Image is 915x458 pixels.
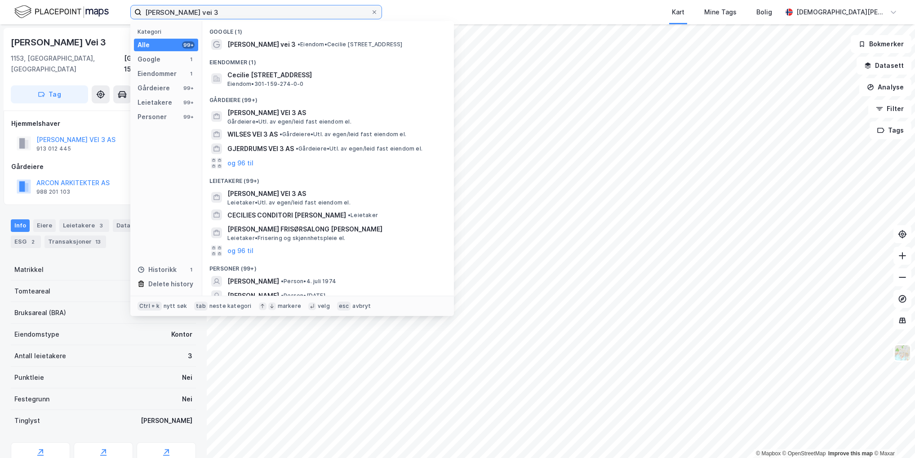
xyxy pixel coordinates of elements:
[14,351,66,361] div: Antall leietakere
[182,113,195,120] div: 99+
[281,278,336,285] span: Person • 4. juli 1974
[296,145,422,152] span: Gårdeiere • Utl. av egen/leid fast eiendom el.
[14,307,66,318] div: Bruksareal (BRA)
[281,278,284,285] span: •
[14,264,44,275] div: Matrikkel
[138,264,177,275] div: Historikk
[281,292,284,299] span: •
[227,39,296,50] span: [PERSON_NAME] vei 3
[298,41,403,48] span: Eiendom • Cecilie [STREET_ADDRESS]
[202,258,454,274] div: Personer (99+)
[298,41,300,48] span: •
[672,7,684,18] div: Kart
[280,131,282,138] span: •
[194,302,208,311] div: tab
[227,80,304,88] span: Eiendom • 301-159-274-0-0
[171,329,192,340] div: Kontor
[227,245,253,256] button: og 96 til
[851,35,911,53] button: Bokmerker
[756,450,781,457] a: Mapbox
[11,35,108,49] div: [PERSON_NAME] Vei 3
[227,276,279,287] span: [PERSON_NAME]
[227,188,443,199] span: [PERSON_NAME] VEI 3 AS
[11,219,30,232] div: Info
[138,68,177,79] div: Eiendommer
[227,158,253,169] button: og 96 til
[11,161,195,172] div: Gårdeiere
[281,292,325,299] span: Person • [DATE]
[141,415,192,426] div: [PERSON_NAME]
[227,118,351,125] span: Gårdeiere • Utl. av egen/leid fast eiendom el.
[352,302,371,310] div: avbryt
[142,5,371,19] input: Søk på adresse, matrikkel, gårdeiere, leietakere eller personer
[59,219,109,232] div: Leietakere
[209,302,252,310] div: neste kategori
[828,450,873,457] a: Improve this map
[138,111,167,122] div: Personer
[182,99,195,106] div: 99+
[11,53,124,75] div: 1153, [GEOGRAPHIC_DATA], [GEOGRAPHIC_DATA]
[782,450,826,457] a: OpenStreetMap
[318,302,330,310] div: velg
[278,302,301,310] div: markere
[33,219,56,232] div: Eiere
[138,302,162,311] div: Ctrl + k
[348,212,378,219] span: Leietaker
[28,237,37,246] div: 2
[188,351,192,361] div: 3
[756,7,772,18] div: Bolig
[36,145,71,152] div: 913 012 445
[138,97,172,108] div: Leietakere
[14,329,59,340] div: Eiendomstype
[44,236,106,248] div: Transaksjoner
[182,372,192,383] div: Nei
[227,129,278,140] span: WILSES VEI 3 AS
[138,83,170,93] div: Gårdeiere
[148,279,193,289] div: Delete history
[870,415,915,458] iframe: Chat Widget
[227,224,443,235] span: [PERSON_NAME] FRISØRSALONG [PERSON_NAME]
[113,219,157,232] div: Datasett
[227,235,345,242] span: Leietaker • Frisering og skjønnhetspleie el.
[182,394,192,405] div: Nei
[704,7,737,18] div: Mine Tags
[227,210,346,221] span: CECILIES CONDITORI [PERSON_NAME]
[227,143,294,154] span: GJERDRUMS VEI 3 AS
[868,100,911,118] button: Filter
[14,394,49,405] div: Festegrunn
[187,56,195,63] div: 1
[138,28,198,35] div: Kategori
[187,70,195,77] div: 1
[227,107,443,118] span: [PERSON_NAME] VEI 3 AS
[14,415,40,426] div: Tinglyst
[894,344,911,361] img: Z
[796,7,886,18] div: [DEMOGRAPHIC_DATA][PERSON_NAME]
[11,85,88,103] button: Tag
[11,118,195,129] div: Hjemmelshaver
[36,188,70,196] div: 988 201 103
[857,57,911,75] button: Datasett
[14,372,44,383] div: Punktleie
[227,199,351,206] span: Leietaker • Utl. av egen/leid fast eiendom el.
[859,78,911,96] button: Analyse
[870,121,911,139] button: Tags
[138,40,150,50] div: Alle
[227,70,443,80] span: Cecilie [STREET_ADDRESS]
[348,212,351,218] span: •
[97,221,106,230] div: 3
[227,290,279,301] span: [PERSON_NAME]
[202,170,454,187] div: Leietakere (99+)
[202,21,454,37] div: Google (1)
[14,286,50,297] div: Tomteareal
[14,4,109,20] img: logo.f888ab2527a4732fd821a326f86c7f29.svg
[11,236,41,248] div: ESG
[296,145,298,152] span: •
[138,54,160,65] div: Google
[182,84,195,92] div: 99+
[187,266,195,273] div: 1
[202,89,454,106] div: Gårdeiere (99+)
[182,41,195,49] div: 99+
[202,52,454,68] div: Eiendommer (1)
[164,302,187,310] div: nytt søk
